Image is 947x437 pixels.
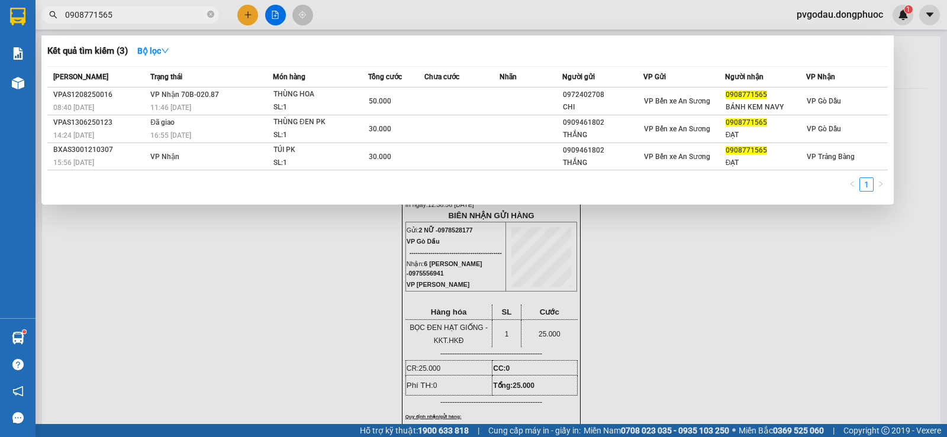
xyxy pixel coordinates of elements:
div: BÁNH KEM NAVY [726,101,806,114]
div: VPAS1208250016 [53,89,147,101]
span: Người nhận [725,73,764,81]
span: 15:56 [DATE] [53,158,94,167]
span: VP Nhận 70B-020.87 [150,90,219,99]
div: 0909461802 [563,144,643,157]
span: VP Bến xe An Sương [644,153,710,161]
span: Món hàng [273,73,305,81]
span: 30.000 [369,153,391,161]
div: 0972402708 [563,89,643,101]
span: VP Gửi [643,73,666,81]
span: left [849,180,856,187]
span: Đã giao [150,118,175,127]
span: VP Nhận [150,153,179,161]
span: close-circle [207,11,214,18]
span: 50.000 [369,97,391,105]
span: 14:24 [DATE] [53,131,94,140]
span: 0908771565 [726,118,767,127]
sup: 1 [22,330,26,334]
div: CHI [563,101,643,114]
span: close-circle [207,9,214,21]
span: 30.000 [369,125,391,133]
span: 0908771565 [726,90,767,99]
div: ĐẠT [726,129,806,141]
span: search [49,11,57,19]
span: Trạng thái [150,73,182,81]
li: 1 [859,177,874,192]
div: 0909461802 [563,116,643,129]
div: THÙNG ĐEN PK [273,116,362,129]
a: 1 [860,178,873,191]
span: down [161,47,169,55]
input: Tìm tên, số ĐT hoặc mã đơn [65,8,205,21]
li: Next Page [874,177,888,192]
span: question-circle [12,359,24,370]
span: Người gửi [562,73,595,81]
span: VP Bến xe An Sương [644,97,710,105]
div: THÙNG HOA [273,88,362,101]
span: VP Nhận [806,73,835,81]
span: VP Gò Dầu [807,125,841,133]
span: VP Gò Dầu [807,97,841,105]
div: THẮNG [563,157,643,169]
span: 0908771565 [726,146,767,154]
span: 16:55 [DATE] [150,131,191,140]
span: Nhãn [500,73,517,81]
img: warehouse-icon [12,77,24,89]
div: THẮNG [563,129,643,141]
img: warehouse-icon [12,332,24,344]
button: Bộ lọcdown [128,41,179,60]
h3: Kết quả tìm kiếm ( 3 ) [47,45,128,57]
span: Tổng cước [368,73,402,81]
span: Chưa cước [424,73,459,81]
div: BXAS3001210307 [53,144,147,156]
span: 08:40 [DATE] [53,103,94,112]
img: solution-icon [12,47,24,60]
span: VP Bến xe An Sương [644,125,710,133]
span: right [877,180,884,187]
span: notification [12,386,24,397]
img: logo-vxr [10,8,25,25]
div: ĐẠT [726,157,806,169]
button: right [874,177,888,192]
li: Previous Page [845,177,859,192]
div: TÚI PK [273,144,362,157]
button: left [845,177,859,192]
div: SL: 1 [273,129,362,142]
div: VPAS1306250123 [53,116,147,129]
strong: Bộ lọc [137,46,169,56]
span: message [12,412,24,423]
div: SL: 1 [273,157,362,170]
div: SL: 1 [273,101,362,114]
span: [PERSON_NAME] [53,73,108,81]
span: VP Trảng Bàng [807,153,855,161]
span: 11:46 [DATE] [150,103,191,112]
